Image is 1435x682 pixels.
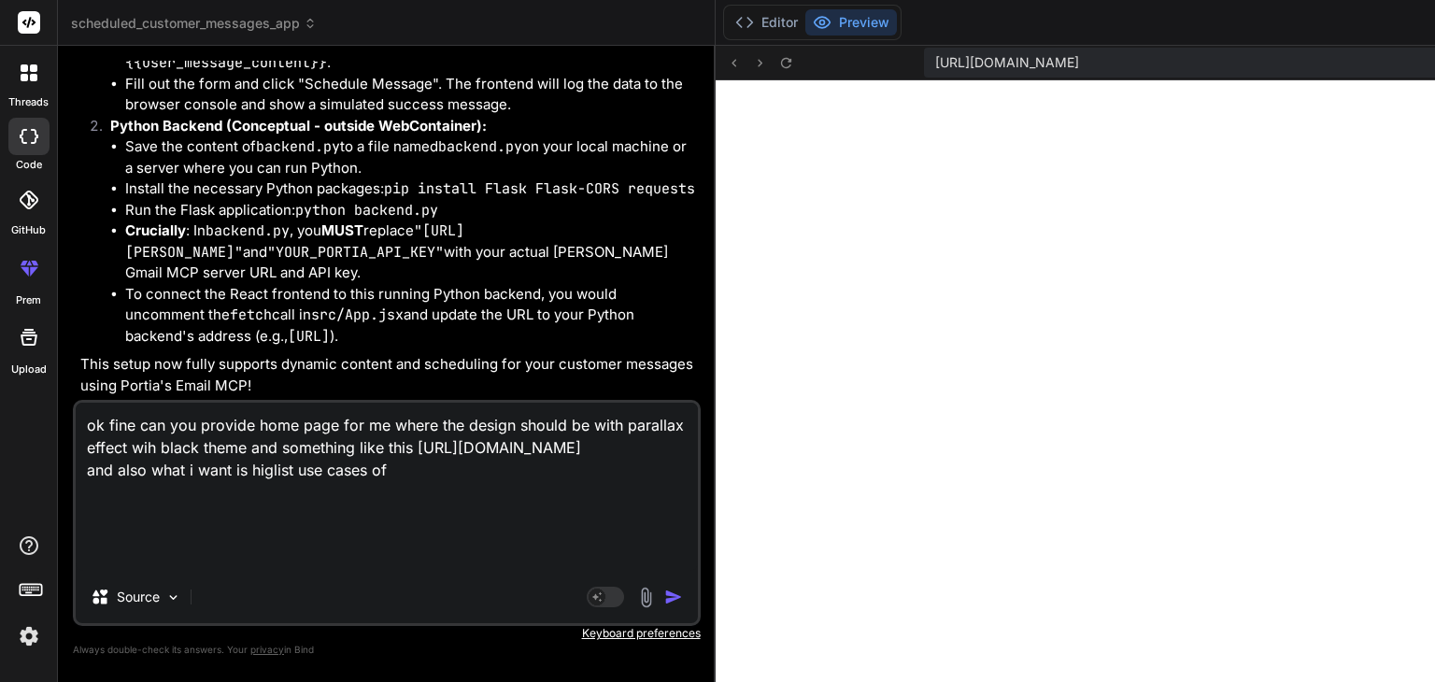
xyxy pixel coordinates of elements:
[125,136,697,178] li: Save the content of to a file named on your local machine or a server where you can run Python.
[250,644,284,655] span: privacy
[438,137,522,156] code: backend.py
[110,117,487,135] strong: Python Backend (Conceptual - outside WebContainer):
[117,588,160,606] p: Source
[73,626,701,641] p: Keyboard preferences
[80,354,697,396] p: This setup now fully supports dynamic content and scheduling for your customer messages using Por...
[635,587,657,608] img: attachment
[73,641,701,659] p: Always double-check its answers. Your in Bind
[125,221,186,239] strong: Crucially
[125,74,697,116] li: Fill out the form and click "Schedule Message". The frontend will log the data to the browser con...
[76,403,698,571] textarea: ok fine can you provide home page for me where the design should be with parallax effect wih blac...
[384,179,695,198] code: pip install Flask Flask-CORS requests
[321,221,363,239] strong: MUST
[13,620,45,652] img: settings
[16,157,42,173] label: code
[11,362,47,377] label: Upload
[165,590,181,605] img: Pick Models
[11,222,46,238] label: GitHub
[125,200,697,221] li: Run the Flask application:
[125,284,697,348] li: To connect the React frontend to this running Python backend, you would uncomment the call in and...
[256,137,340,156] code: backend.py
[805,9,897,36] button: Preview
[230,305,272,324] code: fetch
[288,327,330,346] code: [URL]
[71,14,317,33] span: scheduled_customer_messages_app
[311,305,404,324] code: src/App.jsx
[935,53,1079,72] span: [URL][DOMAIN_NAME]
[295,201,438,220] code: python backend.py
[125,220,697,284] li: : In , you replace and with your actual [PERSON_NAME] Gmail MCP server URL and API key.
[8,94,49,110] label: threads
[125,178,697,200] li: Install the necessary Python packages:
[664,588,683,606] img: icon
[267,243,444,262] code: "YOUR_PORTIA_API_KEY"
[16,292,41,308] label: prem
[206,221,290,240] code: backend.py
[125,221,464,262] code: "[URL][PERSON_NAME]"
[728,9,805,36] button: Editor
